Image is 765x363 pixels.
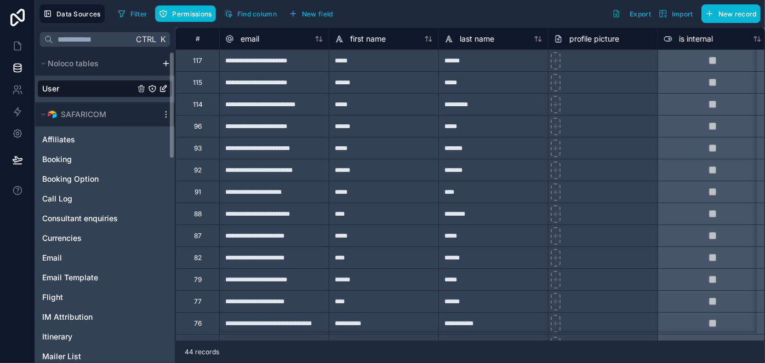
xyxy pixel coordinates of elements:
[569,33,619,44] span: profile picture
[285,5,337,22] button: New field
[184,34,211,43] div: #
[193,100,203,109] div: 114
[172,10,212,18] span: Permissions
[194,232,202,240] div: 87
[56,10,101,18] span: Data Sources
[220,5,281,22] button: Find column
[350,33,386,44] span: first name
[155,5,215,22] button: Permissions
[302,10,333,18] span: New field
[185,348,219,356] span: 44 records
[194,319,202,328] div: 76
[194,253,202,262] div: 82
[697,4,761,23] a: New record
[460,33,494,44] span: last name
[194,166,202,175] div: 92
[194,144,202,153] div: 93
[135,32,157,46] span: Ctrl
[608,4,655,23] button: Export
[630,10,651,18] span: Export
[193,56,202,65] div: 117
[113,5,151,22] button: Filter
[701,4,761,23] button: New record
[159,36,167,43] span: K
[241,33,259,44] span: email
[718,10,757,18] span: New record
[130,10,147,18] span: Filter
[679,33,713,44] span: is internal
[194,122,202,131] div: 96
[237,10,277,18] span: Find column
[655,4,697,23] button: Import
[39,4,105,23] button: Data Sources
[195,188,201,197] div: 91
[194,275,202,284] div: 79
[155,5,220,22] a: Permissions
[194,297,202,306] div: 77
[672,10,693,18] span: Import
[193,78,202,87] div: 115
[194,210,202,218] div: 88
